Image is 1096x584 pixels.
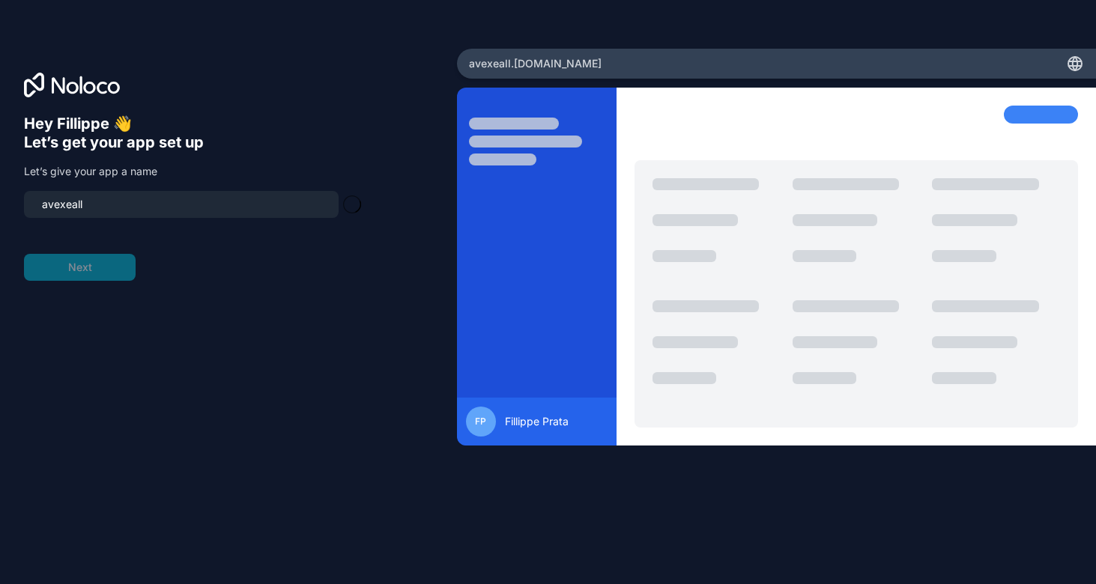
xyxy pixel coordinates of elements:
h6: Hey Fillippe 👋 [24,115,360,133]
h6: Let’s get your app set up [24,133,360,152]
span: FP [475,416,486,428]
span: Fillippe Prata [505,414,569,429]
span: avexeall .[DOMAIN_NAME] [469,56,602,71]
input: my-team [33,194,330,215]
p: Let’s give your app a name [24,164,360,179]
